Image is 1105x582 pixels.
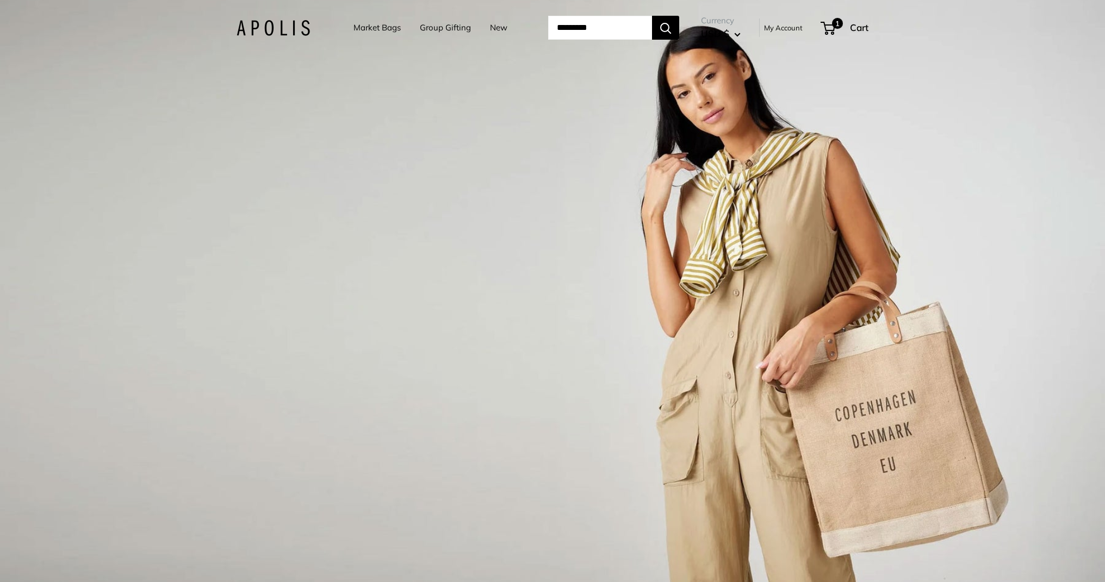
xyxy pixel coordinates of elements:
[701,28,729,39] span: USD $
[353,20,401,35] a: Market Bags
[850,22,868,33] span: Cart
[701,13,741,28] span: Currency
[822,19,868,36] a: 1 Cart
[548,16,652,40] input: Search...
[420,20,471,35] a: Group Gifting
[652,16,679,40] button: Search
[832,18,843,29] span: 1
[701,25,741,42] button: USD $
[237,20,310,36] img: Apolis
[490,20,507,35] a: New
[764,21,803,34] a: My Account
